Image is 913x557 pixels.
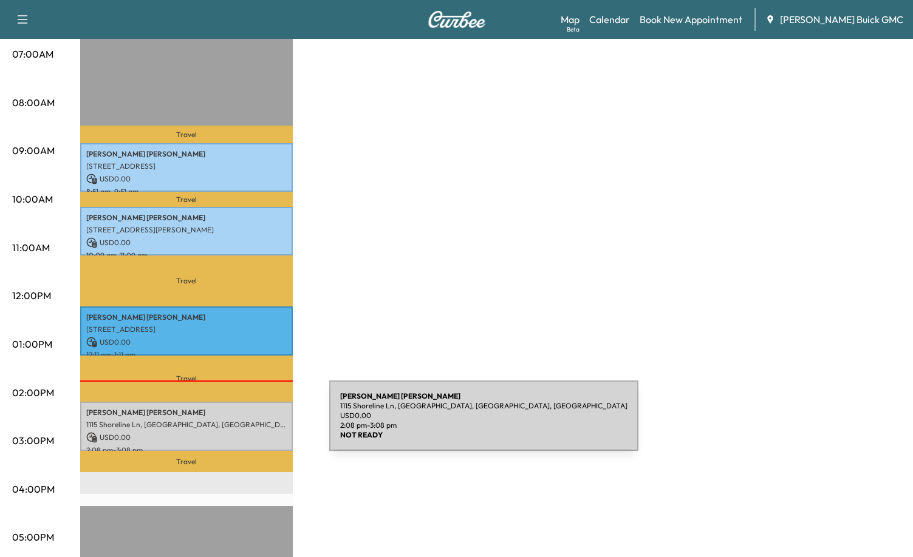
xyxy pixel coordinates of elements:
[12,433,54,448] p: 03:00PM
[86,445,287,455] p: 2:08 pm - 3:08 pm
[86,213,287,223] p: [PERSON_NAME] [PERSON_NAME]
[12,337,52,351] p: 01:00PM
[86,225,287,235] p: [STREET_ADDRESS][PERSON_NAME]
[428,11,486,28] img: Curbee Logo
[12,95,55,110] p: 08:00AM
[86,174,287,184] p: USD 0.00
[640,12,742,27] a: Book New Appointment
[12,192,53,206] p: 10:00AM
[86,251,287,260] p: 10:09 am - 11:09 am
[86,237,287,248] p: USD 0.00
[86,408,287,417] p: [PERSON_NAME] [PERSON_NAME]
[567,25,580,34] div: Beta
[12,288,51,303] p: 12:00PM
[12,47,53,61] p: 07:00AM
[12,143,55,158] p: 09:00AM
[80,192,293,206] p: Travel
[561,12,580,27] a: MapBeta
[12,240,50,255] p: 11:00AM
[780,12,903,27] span: [PERSON_NAME] Buick GMC
[86,149,287,159] p: [PERSON_NAME] [PERSON_NAME]
[80,451,293,472] p: Travel
[589,12,630,27] a: Calendar
[86,420,287,430] p: 1115 Shoreline Ln, [GEOGRAPHIC_DATA], [GEOGRAPHIC_DATA], [GEOGRAPHIC_DATA]
[86,187,287,197] p: 8:51 am - 9:51 am
[12,530,54,544] p: 05:00PM
[86,432,287,443] p: USD 0.00
[86,350,287,360] p: 12:11 pm - 1:11 pm
[86,312,287,322] p: [PERSON_NAME] [PERSON_NAME]
[86,325,287,334] p: [STREET_ADDRESS]
[80,126,293,143] p: Travel
[80,356,293,402] p: Travel
[86,161,287,171] p: [STREET_ADDRESS]
[86,337,287,348] p: USD 0.00
[12,482,55,496] p: 04:00PM
[12,385,54,400] p: 02:00PM
[80,255,293,306] p: Travel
